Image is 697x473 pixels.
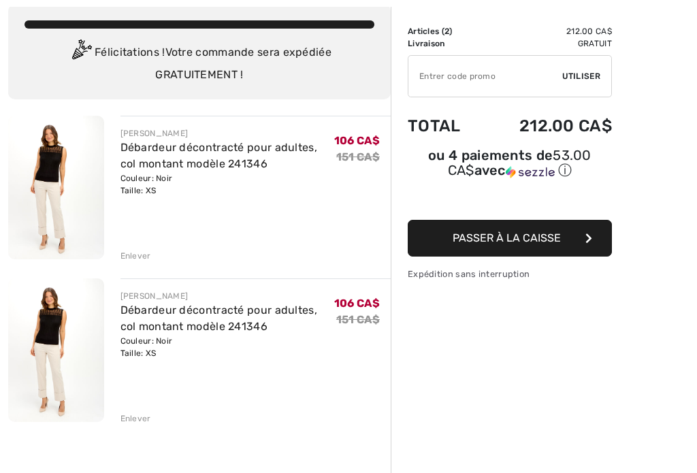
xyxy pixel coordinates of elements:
[120,127,334,140] div: [PERSON_NAME]
[334,134,380,147] span: 106 CA$
[408,149,612,180] div: ou 4 paiements de avec
[120,250,151,262] div: Enlever
[25,39,374,83] div: Félicitations ! Votre commande sera expédiée GRATUITEMENT !
[482,37,612,50] td: Gratuit
[336,150,380,163] s: 151 CA$
[336,313,380,326] s: 151 CA$
[482,103,612,149] td: 212.00 CA$
[408,56,562,97] input: Code promo
[506,166,555,178] img: Sezzle
[408,37,482,50] td: Livraison
[408,184,612,215] iframe: PayPal-paypal
[453,231,561,244] span: Passer à la caisse
[120,141,318,170] a: Débardeur décontracté pour adultes, col montant modèle 241346
[448,147,591,178] span: 53.00 CA$
[120,290,334,302] div: [PERSON_NAME]
[562,70,600,82] span: Utiliser
[408,103,482,149] td: Total
[408,25,482,37] td: Articles ( )
[120,304,318,333] a: Débardeur décontracté pour adultes, col montant modèle 241346
[120,412,151,425] div: Enlever
[67,39,95,67] img: Congratulation2.svg
[8,278,104,422] img: Débardeur décontracté pour adultes, col montant modèle 241346
[120,335,334,359] div: Couleur: Noir Taille: XS
[444,27,449,36] span: 2
[120,172,334,197] div: Couleur: Noir Taille: XS
[8,116,104,259] img: Débardeur décontracté pour adultes, col montant modèle 241346
[408,149,612,184] div: ou 4 paiements de53.00 CA$avecSezzle Cliquez pour en savoir plus sur Sezzle
[408,267,612,280] div: Expédition sans interruption
[334,297,380,310] span: 106 CA$
[482,25,612,37] td: 212.00 CA$
[408,220,612,257] button: Passer à la caisse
